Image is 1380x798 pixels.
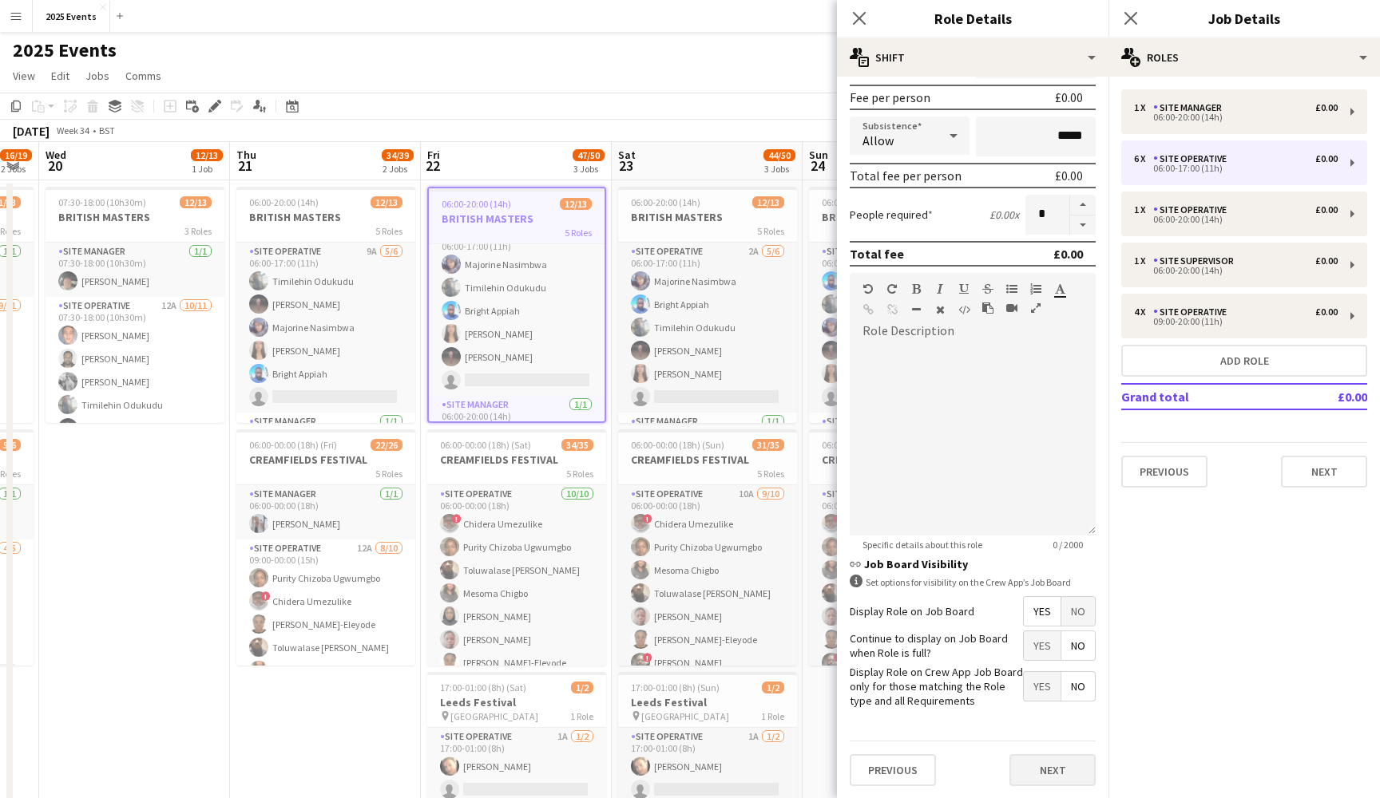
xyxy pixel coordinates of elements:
span: ! [643,653,652,662]
button: Increase [1070,195,1096,215]
span: [GEOGRAPHIC_DATA] [641,710,729,722]
div: 1 x [1134,102,1153,113]
div: 2 Jobs [1,163,31,175]
button: Next [1009,754,1096,786]
span: 12/13 [191,149,223,161]
span: 34/39 [382,149,414,161]
span: 5 Roles [375,225,402,237]
span: 06:00-00:00 (18h) (Fri) [249,439,337,451]
div: Set options for visibility on the Crew App’s Job Board [850,575,1096,590]
app-card-role: Site Operative12A10/1107:30-18:00 (10h30m)[PERSON_NAME][PERSON_NAME][PERSON_NAME]Timilehin Odukud... [46,297,224,583]
span: 22 [425,156,440,175]
app-card-role: Site Manager1/107:30-18:00 (10h30m)[PERSON_NAME] [46,243,224,297]
div: [DATE] [13,123,50,139]
h3: Leeds Festival [618,695,797,709]
app-card-role: Site Manager1/1 [236,413,415,467]
span: 1/2 [571,681,593,693]
button: Horizontal Line [910,303,922,316]
a: Jobs [79,65,116,86]
div: 06:00-20:00 (14h) [1134,267,1338,275]
div: 06:00-20:00 (14h)12/13BRITISH MASTERS5 RolesSite Operative1A5/606:00-17:00 (11h)Majorine Nasimbwa... [427,187,606,423]
button: Previous [1121,456,1207,488]
span: 17:00-01:00 (8h) (Sat) [440,681,526,693]
button: Add role [1121,345,1367,377]
button: Redo [886,282,898,295]
h3: CREAMFIELDS FESTIVAL [618,452,797,467]
button: Strikethrough [982,282,993,295]
button: Insert video [1006,302,1017,314]
button: Paste as plain text [982,302,993,314]
span: 5 Roles [757,225,784,237]
button: 2025 Events [33,1,110,32]
app-card-role: Site Manager1/106:00-00:00 (18h)[PERSON_NAME] [236,485,415,539]
h3: BRITISH MASTERS [809,210,988,224]
span: 07:30-18:00 (10h30m) [58,196,146,208]
div: BST [99,124,115,136]
app-card-role: Site Manager1/1 [618,413,797,467]
span: 06:00-00:00 (18h) (Sat) [440,439,531,451]
div: £0.00 [1315,204,1338,215]
div: Total fee [850,246,904,262]
span: 1 Role [761,710,784,722]
div: £0.00 [1315,153,1338,164]
span: Yes [1024,672,1061,701]
span: 23 [616,156,636,175]
button: Next [1281,456,1367,488]
h3: CREAMFIELDS FESTIVAL [809,452,988,467]
label: Display Role on Crew App Job Board only for those matching the Role type and all Requirements [850,665,1023,709]
span: 06:00-20:00 (14h) [822,196,891,208]
span: 12/13 [752,196,784,208]
button: Bold [910,282,922,295]
button: Decrease [1070,215,1096,235]
div: Site Operative [1153,204,1233,215]
button: Ordered List [1030,282,1041,295]
app-job-card: 06:00-20:00 (14h)12/13BRITISH MASTERS5 RolesSite Operative2A5/606:00-17:00 (11h)Majorine Nasimbwa... [618,187,797,423]
app-job-card: 06:00-00:00 (18h) (Sat)34/35CREAMFIELDS FESTIVAL5 RolesSite Operative10/1006:00-00:00 (18h)!Chide... [427,429,606,666]
span: Wed [46,148,66,162]
h3: Leeds Festival [427,695,606,709]
span: Comms [125,69,161,83]
span: 5 Roles [566,468,593,480]
h3: CREAMFIELDS FESTIVAL [427,452,606,467]
div: 2 Jobs [383,163,413,175]
span: 06:00-20:00 (14h) [249,196,319,208]
span: No [1061,631,1095,660]
button: Previous [850,754,936,786]
span: 21 [234,156,256,175]
span: 5 Roles [375,468,402,480]
div: 1 x [1134,204,1153,215]
div: 4 x [1134,306,1153,318]
span: ! [643,514,652,523]
div: Shift [837,38,1108,77]
span: 12/13 [180,196,212,208]
div: Fee per person [850,89,930,105]
span: Yes [1024,631,1061,660]
app-card-role: Site Operative9A5/606:00-17:00 (11h)Timilehin Odukudu[PERSON_NAME]Majorine Nasimbwa[PERSON_NAME]B... [236,243,415,413]
span: Edit [51,69,69,83]
span: [GEOGRAPHIC_DATA] [450,710,538,722]
div: 06:00-20:00 (14h) [1134,215,1338,223]
span: View [13,69,35,83]
div: Site Supervisor [1153,255,1240,267]
app-job-card: 06:00-00:00 (18h) (Sun)31/35CREAMFIELDS FESTIVAL5 RolesSite Operative10A9/1006:00-00:00 (18h)!Chi... [618,429,797,666]
span: Yes [1024,597,1061,626]
span: 06:00-00:00 (18h) (Sun) [631,439,724,451]
div: £0.00 [1053,246,1083,262]
div: 09:00-20:00 (11h) [1134,318,1338,326]
span: 20 [43,156,66,175]
a: View [6,65,42,86]
span: 22/26 [371,439,402,451]
app-card-role: Site Manager1/1 [809,413,988,467]
div: 3 Jobs [764,163,795,175]
div: Site Manager [1153,102,1228,113]
span: 06:00-20:00 (14h) [631,196,700,208]
label: Display Role on Job Board [850,604,974,618]
div: 1 Job [192,163,222,175]
div: 06:00-20:00 (14h)12/13BRITISH MASTERS5 RolesSite Operative9A5/606:00-17:00 (11h)Timilehin Odukudu... [236,187,415,423]
div: 06:00-00:00 (18h) (Mon)31/35CREAMFIELDS FESTIVAL5 RolesSite Operative10A9/1006:00-00:00 (18h)!Chi... [809,429,988,666]
div: £0.00 [1315,255,1338,267]
app-card-role: Site Operative10/1006:00-00:00 (18h)!Chidera UmezulikePurity Chizoba UgwumgboToluwalase [PERSON_N... [427,485,606,748]
span: 06:00-00:00 (18h) (Mon) [822,439,917,451]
